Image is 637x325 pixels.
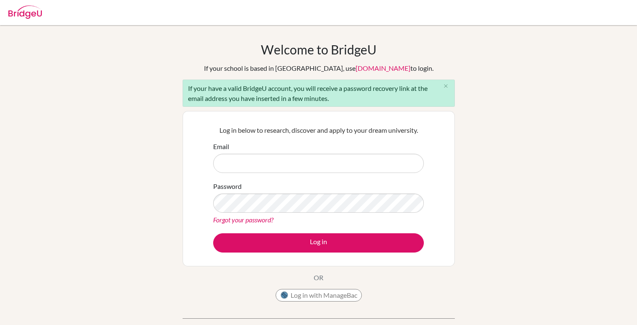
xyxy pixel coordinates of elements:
[443,83,449,89] i: close
[213,142,229,152] label: Email
[213,181,242,191] label: Password
[213,125,424,135] p: Log in below to research, discover and apply to your dream university.
[8,5,42,19] img: Bridge-U
[276,289,362,302] button: Log in with ManageBac
[213,233,424,253] button: Log in
[314,273,323,283] p: OR
[438,80,454,93] button: Close
[183,80,455,107] div: If your have a valid BridgeU account, you will receive a password recovery link at the email addr...
[213,216,273,224] a: Forgot your password?
[261,42,377,57] h1: Welcome to BridgeU
[356,64,410,72] a: [DOMAIN_NAME]
[204,63,433,73] div: If your school is based in [GEOGRAPHIC_DATA], use to login.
